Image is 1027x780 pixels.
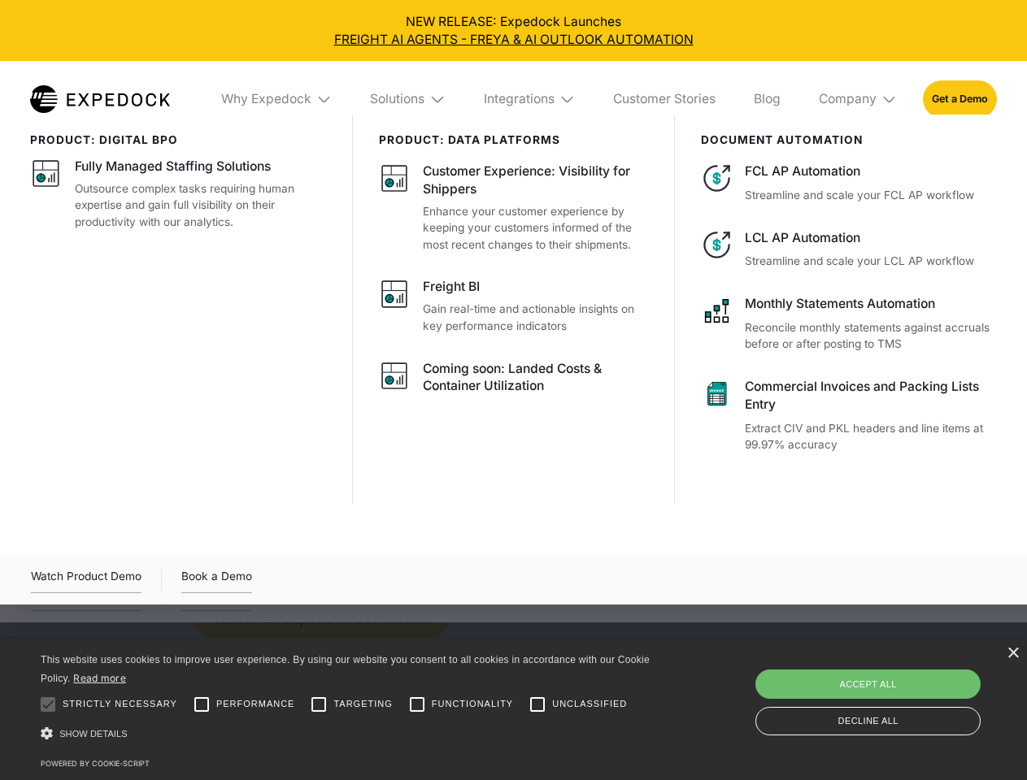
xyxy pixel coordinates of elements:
div: Monthly Statements Automation [745,295,996,313]
div: Company [819,91,877,107]
div: Fully Managed Staffing Solutions [75,158,271,175]
a: Fully Managed Staffing SolutionsOutsource complex tasks requiring human expertise and gain full v... [30,158,327,230]
span: Targeting [333,697,392,711]
div: LCL AP Automation [745,229,996,247]
iframe: Chat Widget [756,604,1027,780]
span: Functionality [432,697,513,711]
a: Freight BIGain real-time and actionable insights on key performance indicators [379,278,650,334]
div: document automation [701,133,997,146]
div: Commercial Invoices and Packing Lists Entry [745,378,996,414]
a: Monthly Statements AutomationReconcile monthly statements against accruals before or after postin... [701,295,997,353]
a: Book a Demo [181,567,252,593]
div: PRODUCT: data platforms [379,133,650,146]
a: Commercial Invoices and Packing Lists EntryExtract CIV and PKL headers and line items at 99.97% a... [701,378,997,453]
a: FCL AP AutomationStreamline and scale your FCL AP workflow [701,162,997,203]
a: Coming soon: Landed Costs & Container Utilization [379,360,650,401]
p: Gain real-time and actionable insights on key performance indicators [423,301,649,334]
a: Customer Experience: Visibility for ShippersEnhance your customer experience by keeping your cust... [379,162,650,253]
p: Streamline and scale your FCL AP workflow [745,187,996,204]
span: This website uses cookies to improve user experience. By using our website you consent to all coo... [41,654,650,684]
div: Watch Product Demo [31,567,141,593]
p: Outsource complex tasks requiring human expertise and gain full visibility on their productivity ... [75,180,327,231]
a: Blog [741,61,793,137]
a: LCL AP AutomationStreamline and scale your LCL AP workflow [701,229,997,270]
a: Powered by cookie-script [41,759,150,768]
div: product: digital bpo [30,133,327,146]
div: Show details [41,723,655,745]
div: Why Expedock [221,91,311,107]
span: Unclassified [552,697,627,711]
div: Integrations [484,91,555,107]
div: Why Expedock [208,61,345,137]
a: FREIGHT AI AGENTS - FREYA & AI OUTLOOK AUTOMATION [13,31,1015,49]
span: Show details [59,729,128,739]
div: Integrations [471,61,588,137]
p: Enhance your customer experience by keeping your customers informed of the most recent changes to... [423,203,649,253]
p: Extract CIV and PKL headers and line items at 99.97% accuracy [745,420,996,453]
p: Reconcile monthly statements against accruals before or after posting to TMS [745,319,996,353]
a: open lightbox [31,567,141,593]
span: Strictly necessary [63,697,177,711]
div: Customer Experience: Visibility for Shippers [423,162,649,198]
div: Solutions [358,61,459,137]
div: Freight BI [423,278,480,296]
div: Company [806,61,910,137]
p: Streamline and scale your LCL AP workflow [745,253,996,270]
a: Customer Stories [600,61,728,137]
div: Solutions [370,91,424,107]
div: Coming soon: Landed Costs & Container Utilization [423,360,649,396]
a: Get a Demo [923,80,997,117]
div: FCL AP Automation [745,162,996,180]
a: Read more [73,672,126,684]
div: NEW RELEASE: Expedock Launches [13,13,1015,49]
span: Performance [216,697,295,711]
